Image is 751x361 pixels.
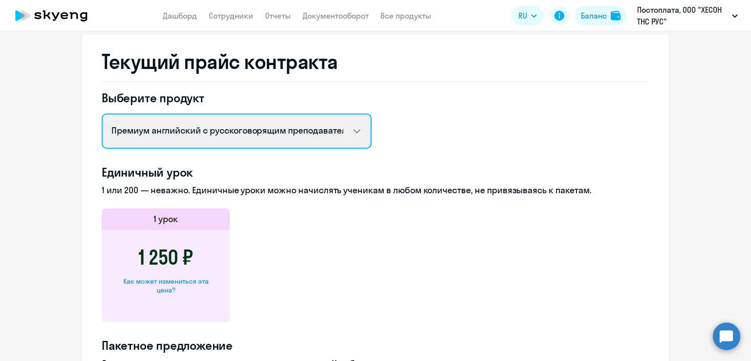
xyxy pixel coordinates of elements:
[102,164,649,180] h4: Единичный урок
[209,11,253,21] a: Сотрудники
[637,4,728,27] p: Постоплата, ООО "ХЕСОН ТНС РУС"
[163,11,197,21] a: Дашборд
[117,277,214,294] div: Как может измениться эта цена?
[611,11,620,21] img: balance
[380,11,431,21] a: Все продукты
[102,184,649,197] p: 1 или 200 — неважно. Единичные уроки можно начислять ученикам в любом количестве, не привязываясь...
[575,6,626,25] button: Балансbalance
[102,90,372,106] h4: Выберите продукт
[138,246,193,269] h3: 1 250 ₽
[102,50,649,73] h2: Текущий прайс контракта
[265,11,291,21] a: Отчеты
[581,10,607,22] div: Баланс
[511,6,544,25] button: RU
[518,10,527,22] span: RU
[303,11,369,21] a: Документооборот
[102,338,649,353] h4: Пакетное предложение
[154,213,178,226] h5: 1 урок
[632,4,743,27] button: Постоплата, ООО "ХЕСОН ТНС РУС"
